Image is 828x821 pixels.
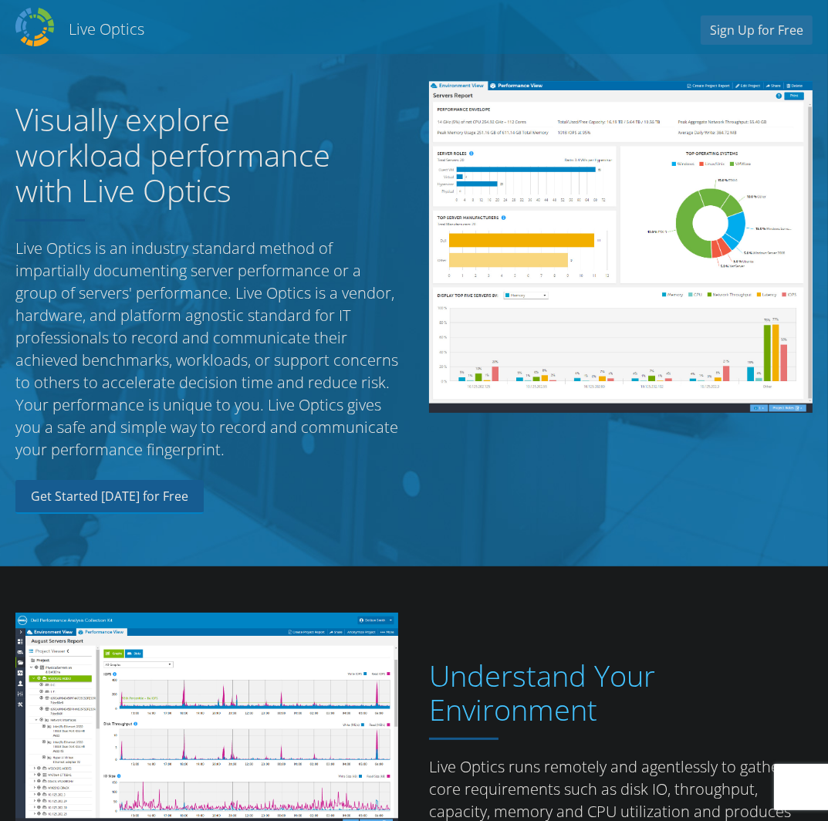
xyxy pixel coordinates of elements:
[15,237,398,461] p: Live Optics is an industry standard method of impartially documenting server performance or a gro...
[15,8,54,46] img: Dell Dpack
[15,102,363,208] h1: Visually explore workload performance with Live Optics
[69,19,144,39] h2: Live Optics
[429,81,812,413] img: Server Report
[429,659,804,726] h1: Understand Your Environment
[15,480,204,514] a: Get Started [DATE] for Free
[701,15,813,45] a: Sign Up for Free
